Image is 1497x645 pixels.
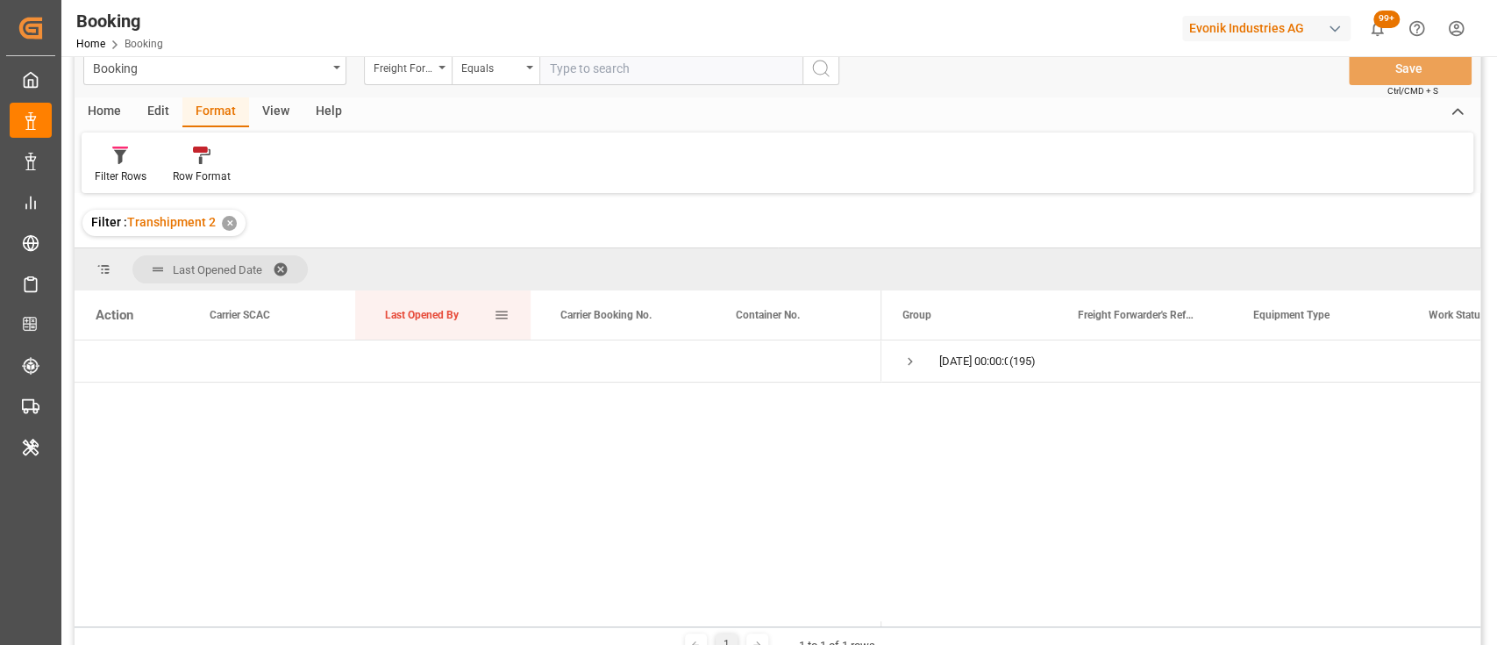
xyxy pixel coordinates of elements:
button: open menu [452,52,539,85]
button: open menu [83,52,346,85]
span: Carrier SCAC [210,309,270,321]
button: Save [1349,52,1472,85]
div: ✕ [222,216,237,231]
span: Work Status [1429,309,1486,321]
span: Equipment Type [1253,309,1329,321]
div: Press SPACE to select this row. [75,340,881,383]
button: show 102 new notifications [1358,9,1397,48]
div: View [249,97,303,127]
div: [DATE] 00:00:00 [939,341,1008,382]
div: Equals [461,56,521,76]
div: Row Format [173,168,231,184]
div: Filter Rows [95,168,146,184]
button: search button [802,52,839,85]
button: Evonik Industries AG [1182,11,1358,45]
div: Format [182,97,249,127]
span: 99+ [1373,11,1400,28]
span: Container No. [736,309,800,321]
span: Group [902,309,931,321]
span: (195) [1009,341,1036,382]
span: Last Opened By [385,309,459,321]
span: Freight Forwarder's Reference No. [1078,309,1195,321]
div: Booking [76,8,163,34]
button: Help Center [1397,9,1436,48]
div: Freight Forwarder's Reference No. [374,56,433,76]
span: Last Opened Date [173,263,262,276]
input: Type to search [539,52,802,85]
div: Booking [93,56,327,78]
span: Transhipment 2 [127,215,216,229]
div: Help [303,97,355,127]
button: open menu [364,52,452,85]
div: Action [96,307,133,323]
span: Carrier Booking No. [560,309,652,321]
span: Ctrl/CMD + S [1387,84,1438,97]
div: Home [75,97,134,127]
div: Edit [134,97,182,127]
a: Home [76,38,105,50]
div: Evonik Industries AG [1182,16,1351,41]
span: Filter : [91,215,127,229]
